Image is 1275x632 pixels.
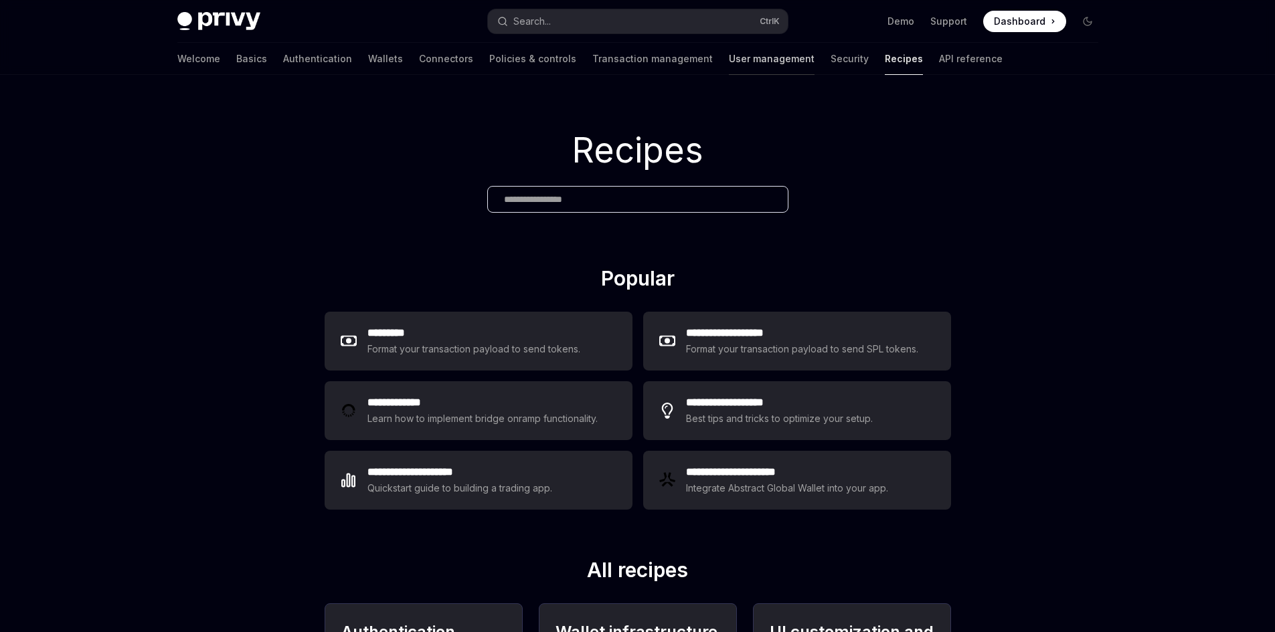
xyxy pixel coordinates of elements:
[686,480,889,496] div: Integrate Abstract Global Wallet into your app.
[994,15,1045,28] span: Dashboard
[760,16,780,27] span: Ctrl K
[1077,11,1098,32] button: Toggle dark mode
[325,312,632,371] a: **** ****Format your transaction payload to send tokens.
[513,13,551,29] div: Search...
[367,480,553,496] div: Quickstart guide to building a trading app.
[325,266,951,296] h2: Popular
[283,43,352,75] a: Authentication
[177,12,260,31] img: dark logo
[177,43,220,75] a: Welcome
[831,43,869,75] a: Security
[939,43,1003,75] a: API reference
[419,43,473,75] a: Connectors
[488,9,788,33] button: Open search
[325,381,632,440] a: **** **** ***Learn how to implement bridge onramp functionality.
[325,558,951,587] h2: All recipes
[729,43,815,75] a: User management
[885,43,923,75] a: Recipes
[686,341,920,357] div: Format your transaction payload to send SPL tokens.
[368,43,403,75] a: Wallets
[489,43,576,75] a: Policies & controls
[592,43,713,75] a: Transaction management
[236,43,267,75] a: Basics
[887,15,914,28] a: Demo
[983,11,1066,32] a: Dashboard
[686,411,875,427] div: Best tips and tricks to optimize your setup.
[367,341,581,357] div: Format your transaction payload to send tokens.
[930,15,967,28] a: Support
[367,411,602,427] div: Learn how to implement bridge onramp functionality.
